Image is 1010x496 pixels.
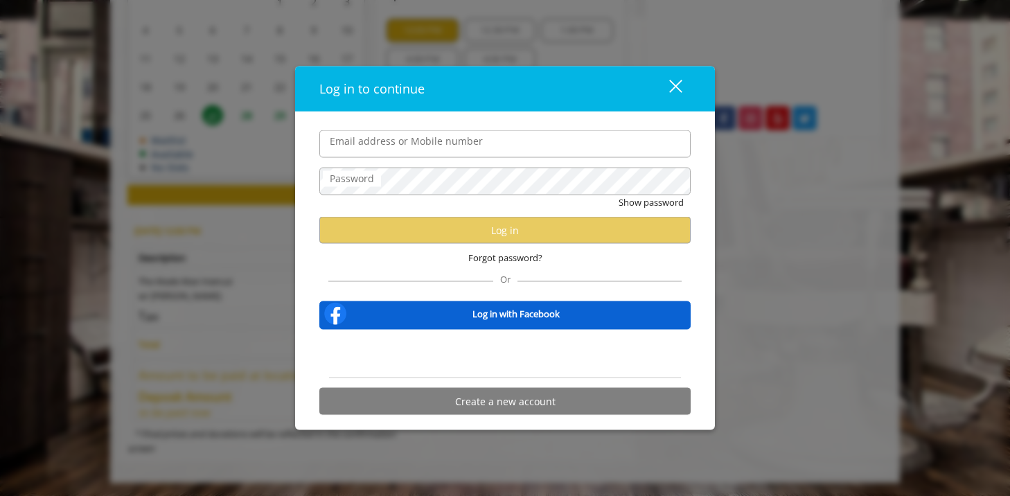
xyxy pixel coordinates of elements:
[319,80,425,97] span: Log in to continue
[493,273,517,285] span: Or
[472,306,560,321] b: Log in with Facebook
[644,75,691,103] button: close dialog
[319,168,691,195] input: Password
[421,339,590,369] iframe: Sign in with Google Button
[323,134,490,149] label: Email address or Mobile number
[319,130,691,158] input: Email address or Mobile number
[323,171,381,186] label: Password
[319,388,691,415] button: Create a new account
[321,300,349,328] img: facebook-logo
[619,195,684,210] button: Show password
[468,251,542,265] span: Forgot password?
[653,78,681,99] div: close dialog
[319,217,691,244] button: Log in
